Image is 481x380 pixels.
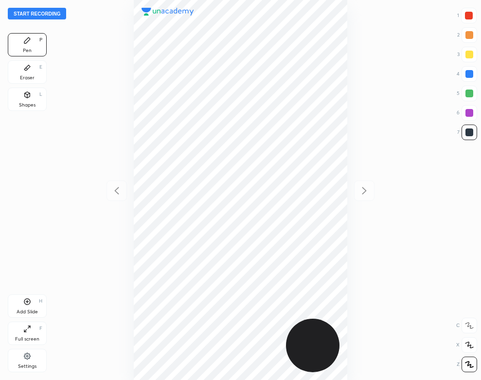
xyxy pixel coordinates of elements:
div: 4 [457,66,477,82]
div: H [39,299,42,304]
div: P [39,37,42,42]
div: E [39,65,42,70]
div: L [39,92,42,97]
div: 7 [457,125,477,140]
img: logo.38c385cc.svg [142,8,194,16]
div: Settings [18,364,36,369]
div: F [39,326,42,331]
div: Pen [23,48,32,53]
div: Z [457,357,477,372]
div: 1 [457,8,477,23]
div: X [456,337,477,353]
div: C [456,318,477,333]
div: Add Slide [17,309,38,314]
div: Full screen [15,337,39,342]
div: Eraser [20,75,35,80]
div: 5 [457,86,477,101]
div: 2 [457,27,477,43]
div: 3 [457,47,477,62]
button: Start recording [8,8,66,19]
div: Shapes [19,103,36,108]
div: 6 [457,105,477,121]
